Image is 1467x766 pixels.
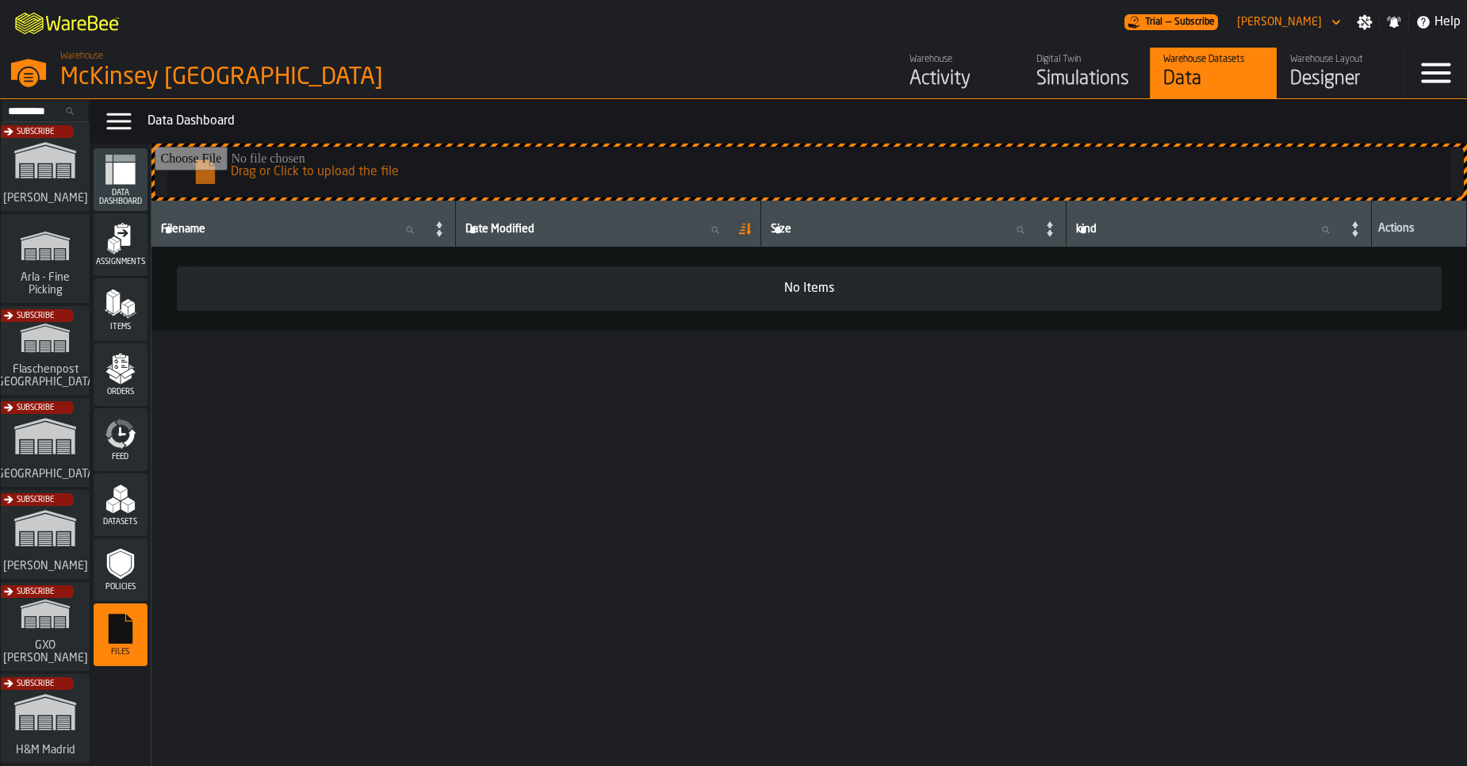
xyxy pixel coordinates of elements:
div: Digital Twin [1036,54,1137,65]
a: link-to-/wh/i/1653e8cc-126b-480f-9c47-e01e76aa4a88/simulations [1,490,90,582]
a: link-to-/wh/i/71831578-dae4-4e28-8b4f-d42a496a0f54/simulations [1023,48,1150,98]
div: Menu Subscription [1124,14,1218,30]
span: Files [94,648,147,657]
a: link-to-/wh/i/71831578-dae4-4e28-8b4f-d42a496a0f54/feed/ [896,48,1023,98]
li: menu Orders [94,343,147,407]
label: button-toggle-Notifications [1380,14,1408,30]
li: menu Feed [94,408,147,472]
a: link-to-/wh/i/71831578-dae4-4e28-8b4f-d42a496a0f54/pricing/ [1124,14,1218,30]
span: Feed [94,453,147,462]
input: label [768,220,1037,240]
label: button-toggle-Data Menu [97,105,141,137]
span: Data Dashboard [94,189,147,206]
input: label [158,220,427,240]
div: Warehouse [910,54,1010,65]
a: link-to-/wh/i/baca6aa3-d1fc-43c0-a604-2a1c9d5db74d/simulations [1,582,90,674]
a: link-to-/wh/i/72fe6713-8242-4c3c-8adf-5d67388ea6d5/simulations [1,122,90,214]
span: Subscribe [17,128,54,136]
a: link-to-/wh/i/a0d9589e-ccad-4b62-b3a5-e9442830ef7e/simulations [1,306,90,398]
span: label [161,223,205,236]
span: Subscribe [17,680,54,688]
label: button-toggle-Settings [1350,14,1379,30]
div: DropdownMenuValue-Sebastian Petruch Petruch [1231,13,1344,32]
span: Assignments [94,258,147,266]
span: Subscribe [1174,17,1215,28]
a: link-to-/wh/i/48cbecf7-1ea2-4bc9-a439-03d5b66e1a58/simulations [1,214,90,306]
div: Warehouse Datasets [1163,54,1264,65]
span: label [771,223,791,236]
span: Subscribe [17,312,54,320]
span: Help [1434,13,1461,32]
span: Datasets [94,518,147,527]
li: menu Datasets [94,473,147,537]
label: button-toggle-Menu [1404,48,1467,98]
label: button-toggle-Help [1409,13,1467,32]
a: link-to-/wh/i/71831578-dae4-4e28-8b4f-d42a496a0f54/data [1150,48,1277,98]
input: label [462,220,732,240]
span: Arla - Fine Picking [7,271,83,297]
div: Activity [910,67,1010,92]
div: Warehouse Layout [1290,54,1391,65]
a: link-to-/wh/i/0438fb8c-4a97-4a5b-bcc6-2889b6922db0/simulations [1,674,90,766]
span: Subscribe [17,496,54,504]
span: — [1166,17,1171,28]
span: label [465,223,534,236]
li: menu Assignments [94,213,147,277]
div: Data [1163,67,1264,92]
div: Designer [1290,67,1391,92]
div: No Items [190,279,1429,298]
li: menu Items [94,278,147,342]
li: menu Data Dashboard [94,148,147,212]
div: Simulations [1036,67,1137,92]
div: Actions [1378,222,1460,238]
span: Trial [1145,17,1162,28]
div: McKinsey [GEOGRAPHIC_DATA] [60,63,488,92]
input: label [1073,220,1343,240]
span: Subscribe [17,404,54,412]
li: menu Policies [94,538,147,602]
span: Policies [94,583,147,592]
span: label [1076,223,1097,236]
span: Warehouse [60,51,103,62]
span: Items [94,323,147,331]
a: link-to-/wh/i/b5402f52-ce28-4f27-b3d4-5c6d76174849/simulations [1,398,90,490]
span: Subscribe [17,588,54,596]
span: Orders [94,388,147,396]
li: menu Files [94,603,147,667]
div: Data Dashboard [147,112,1461,131]
a: link-to-/wh/i/71831578-dae4-4e28-8b4f-d42a496a0f54/designer [1277,48,1404,98]
div: DropdownMenuValue-Sebastian Petruch Petruch [1237,16,1322,29]
input: Drag or Click to upload the file [155,147,1464,197]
